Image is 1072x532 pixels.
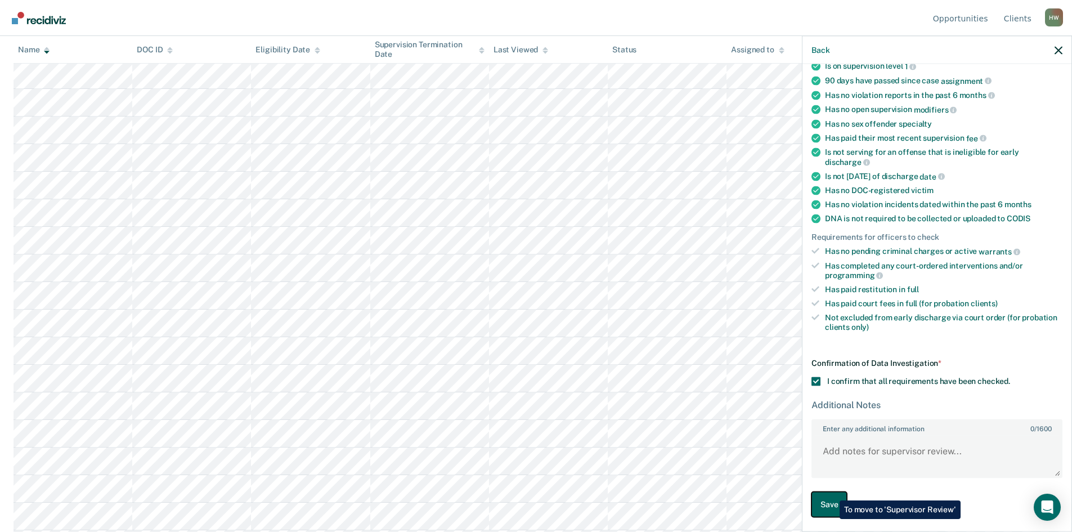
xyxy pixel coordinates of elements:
[375,40,485,59] div: Supervision Termination Date
[813,421,1061,433] label: Enter any additional information
[811,233,1062,242] div: Requirements for officers to check
[612,45,636,55] div: Status
[1004,200,1031,209] span: months
[1030,425,1051,433] span: / 1600
[825,90,1062,100] div: Has no violation reports in the past 6
[825,75,1062,86] div: 90 days have passed since case
[825,186,1062,195] div: Has no DOC-registered
[899,119,932,128] span: specialty
[811,45,829,55] button: Back
[825,271,883,280] span: programming
[1045,8,1063,26] button: Profile dropdown button
[825,171,1062,181] div: Is not [DATE] of discharge
[941,76,992,85] span: assignment
[979,247,1020,256] span: warrants
[825,312,1062,332] div: Not excluded from early discharge via court order (for probation clients
[966,133,986,142] span: fee
[255,45,320,55] div: Eligibility Date
[18,45,50,55] div: Name
[905,62,917,71] span: 1
[914,105,957,114] span: modifiers
[825,157,870,166] span: discharge
[825,133,1062,143] div: Has paid their most recent supervision
[825,105,1062,115] div: Has no open supervision
[1045,8,1063,26] div: H W
[825,285,1062,294] div: Has paid restitution in
[825,119,1062,128] div: Has no sex offender
[1034,494,1061,521] div: Open Intercom Messenger
[911,186,934,195] span: victim
[851,322,869,331] span: only)
[827,377,1010,386] span: I confirm that all requirements have been checked.
[825,61,1062,71] div: Is on supervision level
[137,45,173,55] div: DOC ID
[825,147,1062,167] div: Is not serving for an offense that is ineligible for early
[811,400,1062,410] div: Additional Notes
[1007,214,1030,223] span: CODIS
[825,214,1062,223] div: DNA is not required to be collected or uploaded to
[907,285,919,294] span: full
[825,261,1062,280] div: Has completed any court-ordered interventions and/or
[920,172,944,181] span: date
[1030,425,1034,433] span: 0
[811,492,847,517] button: Save
[971,298,998,307] span: clients)
[825,247,1062,257] div: Has no pending criminal charges or active
[825,200,1062,209] div: Has no violation incidents dated within the past 6
[12,12,66,24] img: Recidiviz
[731,45,784,55] div: Assigned to
[494,45,548,55] div: Last Viewed
[825,298,1062,308] div: Has paid court fees in full (for probation
[811,359,1062,368] div: Confirmation of Data Investigation
[959,91,995,100] span: months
